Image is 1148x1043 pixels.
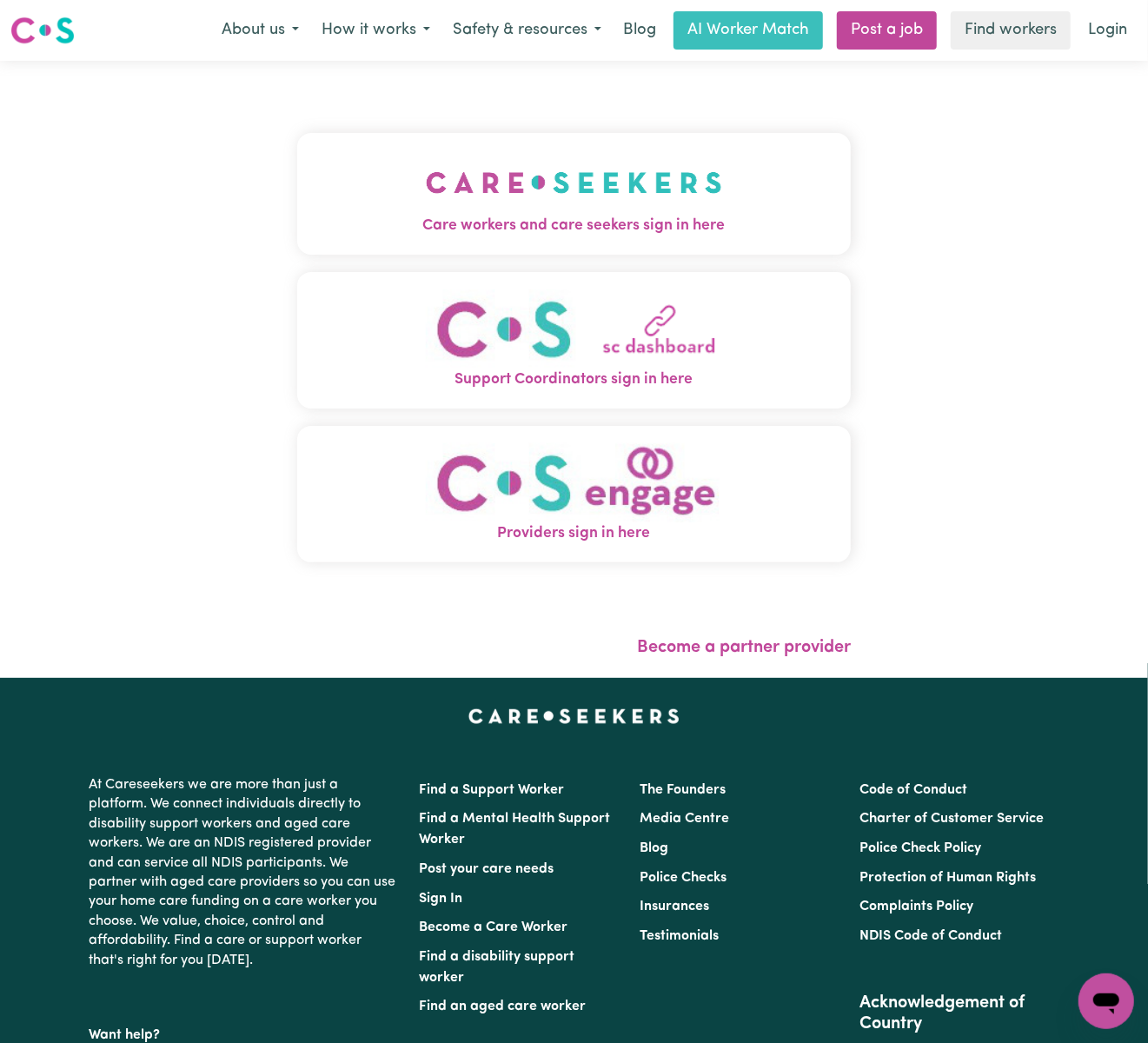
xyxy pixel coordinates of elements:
[441,12,613,49] button: Safety & resources
[468,709,680,723] a: Careseekers home page
[10,10,75,50] a: Careseekers logo
[859,812,1044,826] a: Charter of Customer Service
[297,272,851,409] button: Support Coordinators sign in here
[674,11,823,50] a: AI Worker Match
[420,920,568,934] a: Become a Care Worker
[640,841,668,855] a: Blog
[10,15,75,46] img: Careseekers logo
[310,12,441,49] button: How it works
[640,783,726,797] a: The Founders
[951,11,1071,50] a: Find workers
[420,1000,587,1013] a: Find an aged care worker
[859,900,973,913] a: Complaints Policy
[420,783,565,797] a: Find a Support Worker
[837,11,937,50] a: Post a job
[640,900,709,913] a: Insurances
[297,215,851,237] span: Care workers and care seekers sign in here
[613,11,667,50] a: Blog
[297,133,851,255] button: Care workers and care seekers sign in here
[90,768,399,977] p: At Careseekers we are more than just a platform. We connect individuals directly to disability su...
[640,929,719,943] a: Testimonials
[210,12,310,49] button: About us
[640,871,727,885] a: Police Checks
[640,812,729,826] a: Media Centre
[859,841,981,855] a: Police Check Policy
[297,522,851,545] span: Providers sign in here
[420,892,463,906] a: Sign In
[420,862,554,876] a: Post your care needs
[859,929,1002,943] a: NDIS Code of Conduct
[1078,11,1138,50] a: Login
[637,639,851,656] a: Become a partner provider
[859,993,1058,1034] h2: Acknowledgement of Country
[420,950,575,985] a: Find a disability support worker
[1078,973,1134,1029] iframe: Button to launch messaging window
[859,871,1036,885] a: Protection of Human Rights
[297,426,851,562] button: Providers sign in here
[420,812,611,847] a: Find a Mental Health Support Worker
[297,369,851,391] span: Support Coordinators sign in here
[859,783,967,797] a: Code of Conduct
